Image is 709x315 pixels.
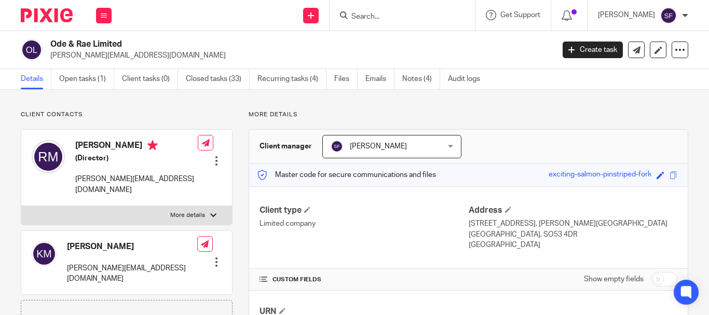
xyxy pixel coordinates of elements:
p: [PERSON_NAME][EMAIL_ADDRESS][DOMAIN_NAME] [67,263,197,284]
p: Master code for secure communications and files [257,170,436,180]
img: svg%3E [21,39,43,61]
p: [PERSON_NAME] [598,10,655,20]
h4: Address [469,205,677,216]
a: Closed tasks (33) [186,69,250,89]
h3: Client manager [260,141,312,152]
span: [PERSON_NAME] [350,143,407,150]
input: Search [350,12,444,22]
i: Primary [147,140,158,150]
img: svg%3E [32,241,57,266]
h5: (Director) [75,153,198,163]
p: [PERSON_NAME][EMAIL_ADDRESS][DOMAIN_NAME] [50,50,547,61]
a: Create task [563,42,623,58]
p: More details [249,111,688,119]
a: Open tasks (1) [59,69,114,89]
h4: Client type [260,205,468,216]
p: Limited company [260,218,468,229]
span: Get Support [500,11,540,19]
img: svg%3E [331,140,343,153]
h4: [PERSON_NAME] [67,241,197,252]
a: Audit logs [448,69,488,89]
label: Show empty fields [584,274,644,284]
a: Recurring tasks (4) [257,69,326,89]
a: Notes (4) [402,69,440,89]
p: Client contacts [21,111,233,119]
img: svg%3E [32,140,65,173]
img: Pixie [21,8,73,22]
img: svg%3E [660,7,677,24]
a: Emails [365,69,394,89]
h4: CUSTOM FIELDS [260,276,468,284]
p: More details [170,211,205,220]
p: [STREET_ADDRESS], [PERSON_NAME][GEOGRAPHIC_DATA] [469,218,677,229]
div: exciting-salmon-pinstriped-fork [549,169,651,181]
a: Details [21,69,51,89]
p: [PERSON_NAME][EMAIL_ADDRESS][DOMAIN_NAME] [75,174,198,195]
a: Client tasks (0) [122,69,178,89]
a: Files [334,69,358,89]
p: [GEOGRAPHIC_DATA] [469,240,677,250]
h2: Ode & Rae Limited [50,39,448,50]
h4: [PERSON_NAME] [75,140,198,153]
p: [GEOGRAPHIC_DATA], SO53 4DR [469,229,677,240]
